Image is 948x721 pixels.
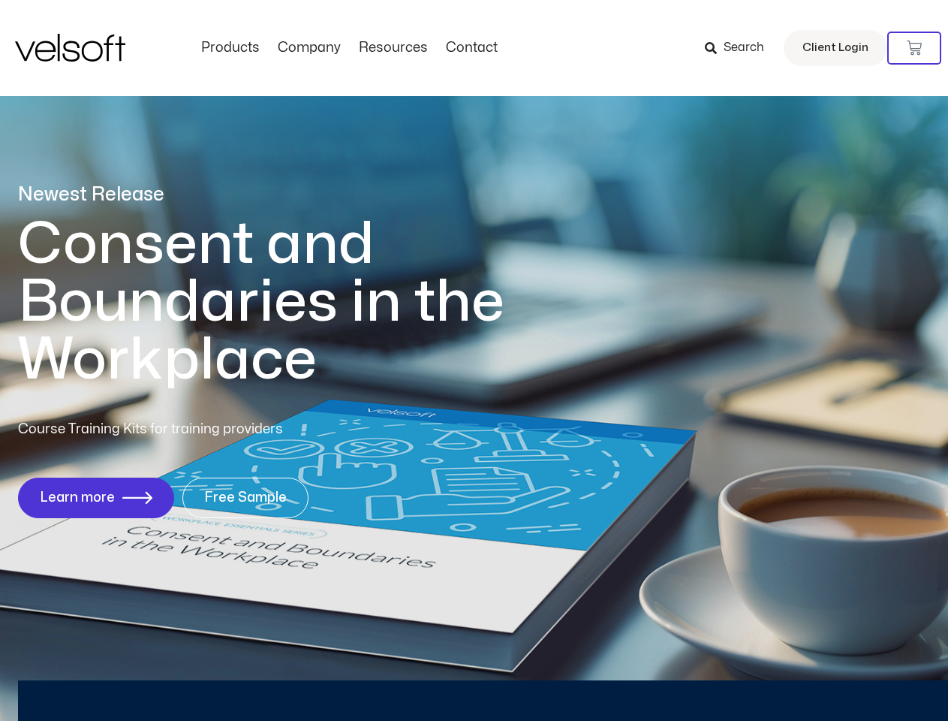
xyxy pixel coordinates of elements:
[40,490,115,505] span: Learn more
[269,40,350,56] a: CompanyMenu Toggle
[18,478,174,518] a: Learn more
[705,35,775,61] a: Search
[18,419,392,440] p: Course Training Kits for training providers
[784,30,887,66] a: Client Login
[350,40,437,56] a: ResourcesMenu Toggle
[204,490,287,505] span: Free Sample
[18,182,566,208] p: Newest Release
[182,478,308,518] a: Free Sample
[18,216,566,389] h1: Consent and Boundaries in the Workplace
[192,40,269,56] a: ProductsMenu Toggle
[724,38,764,58] span: Search
[437,40,507,56] a: ContactMenu Toggle
[15,34,125,62] img: Velsoft Training Materials
[802,38,868,58] span: Client Login
[192,40,507,56] nav: Menu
